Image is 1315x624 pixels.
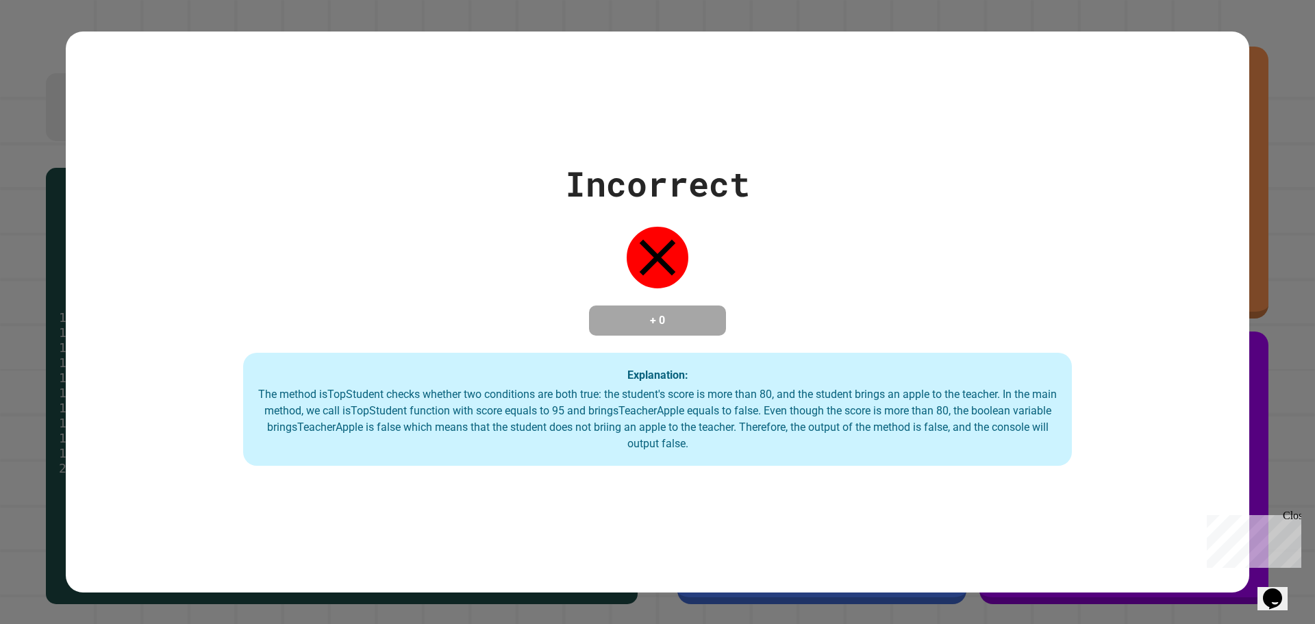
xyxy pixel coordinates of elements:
[603,312,712,329] h4: + 0
[1257,569,1301,610] iframe: chat widget
[257,386,1058,452] div: The method isTopStudent checks whether two conditions are both true: the student's score is more ...
[5,5,95,87] div: Chat with us now!Close
[565,158,750,210] div: Incorrect
[1201,510,1301,568] iframe: chat widget
[627,368,688,381] strong: Explanation:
